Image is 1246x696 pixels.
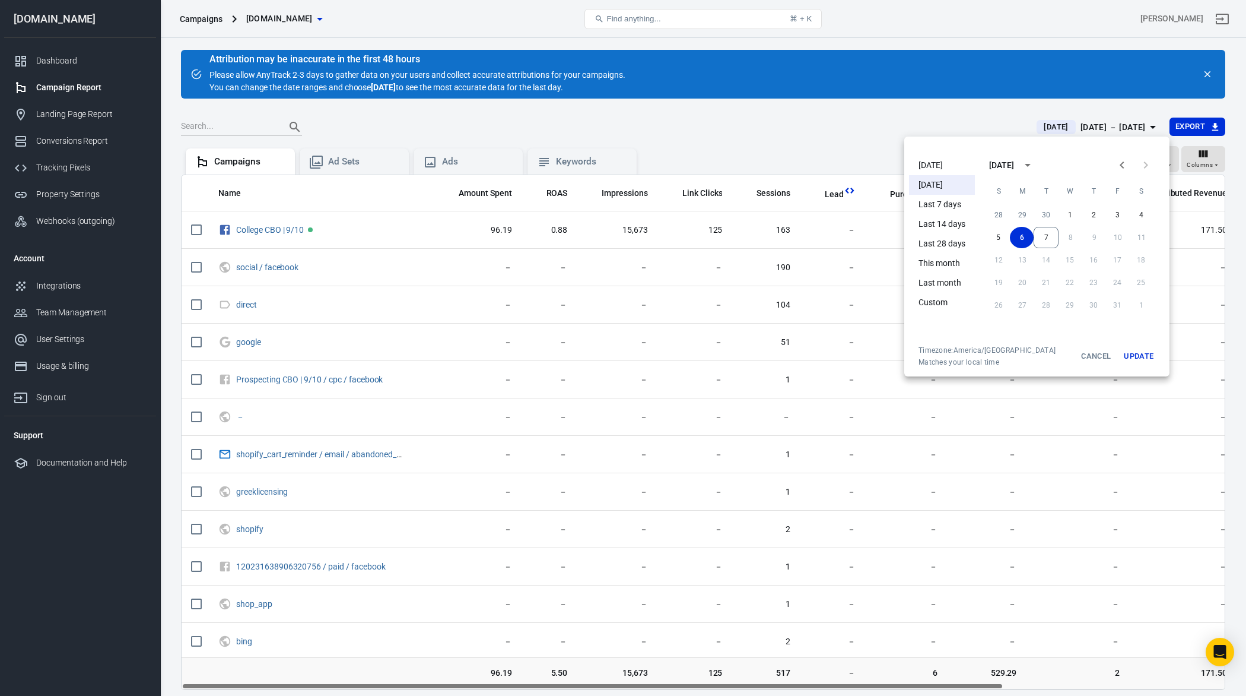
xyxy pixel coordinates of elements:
[1077,346,1115,367] button: Cancel
[1120,346,1158,367] button: Update
[1082,204,1105,226] button: 2
[909,293,975,312] li: Custom
[1018,155,1038,175] button: calendar view is open, switch to year view
[1010,227,1034,248] button: 6
[1105,204,1129,226] button: 3
[988,179,1009,203] span: Sunday
[918,346,1056,355] div: Timezone: America/[GEOGRAPHIC_DATA]
[1130,179,1152,203] span: Saturday
[1012,179,1033,203] span: Monday
[909,273,975,293] li: Last month
[1034,204,1058,226] button: 30
[909,234,975,254] li: Last 28 days
[909,195,975,214] li: Last 7 days
[909,214,975,234] li: Last 14 days
[1035,179,1057,203] span: Tuesday
[1129,204,1153,226] button: 4
[1110,153,1134,177] button: Previous month
[909,254,975,273] li: This month
[1034,227,1059,248] button: 7
[918,358,1056,367] span: Matches your local time
[1010,204,1034,226] button: 29
[1058,204,1082,226] button: 1
[1206,638,1234,666] div: Open Intercom Messenger
[987,204,1010,226] button: 28
[989,159,1014,172] div: [DATE]
[1059,179,1080,203] span: Wednesday
[909,156,975,175] li: [DATE]
[1107,179,1128,203] span: Friday
[909,175,975,195] li: [DATE]
[1083,179,1104,203] span: Thursday
[986,227,1010,248] button: 5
